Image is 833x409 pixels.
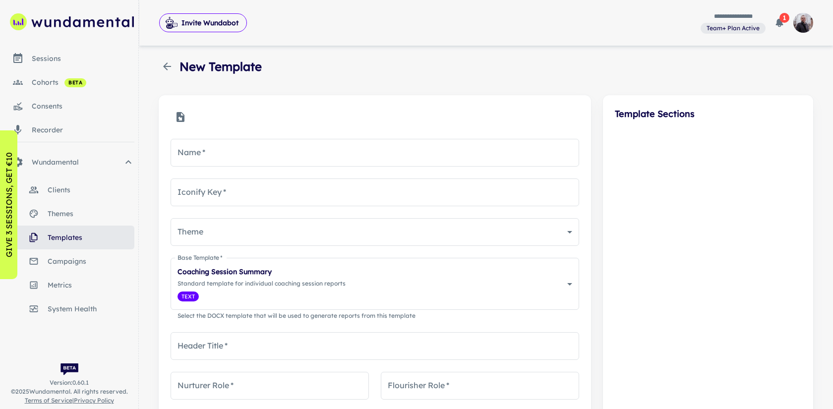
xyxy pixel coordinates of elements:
[703,24,764,33] span: Team+ Plan Active
[32,124,134,135] div: recorder
[178,291,199,302] span: TEXT
[159,13,247,33] span: Invite Wundabot to record a meeting
[615,107,695,121] h6: Template Sections
[32,157,122,168] span: Wundamental
[178,266,563,277] p: Coaching Session Summary
[4,249,134,273] a: campaigns
[178,253,223,262] label: Base Template
[178,280,346,287] span: Standard template for individual coaching session reports
[25,396,114,405] span: |
[48,303,134,314] span: system health
[48,256,134,267] span: campaigns
[4,118,134,142] a: recorder
[178,311,572,320] p: Select the DOCX template that will be used to generate reports from this template
[4,202,134,226] a: themes
[32,77,134,88] div: cohorts
[779,13,789,23] span: 1
[4,47,134,70] a: sessions
[4,178,134,202] a: clients
[171,107,190,127] button: Import Template
[701,23,766,33] span: View and manage your current plan and billing details.
[701,22,766,34] a: View and manage your current plan and billing details.
[74,397,114,404] a: Privacy Policy
[4,94,134,118] a: consents
[4,226,134,249] a: templates
[4,273,134,297] a: metrics
[50,378,89,387] span: Version: 0.60.1
[64,79,86,87] span: beta
[770,13,789,33] button: 1
[4,150,134,174] div: Wundamental
[179,58,262,75] h4: New Template
[3,152,15,257] p: GIVE 3 SESSIONS, GET €10
[11,387,128,396] span: © 2025 Wundamental. All rights reserved.
[48,280,134,291] span: metrics
[32,53,134,64] div: sessions
[4,70,134,94] a: cohorts beta
[48,232,134,243] span: templates
[4,297,134,321] a: system health
[48,208,134,219] span: themes
[793,13,813,33] img: photoURL
[32,101,134,112] div: consents
[159,13,247,32] button: Invite Wundabot
[25,397,72,404] a: Terms of Service
[48,184,134,195] span: clients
